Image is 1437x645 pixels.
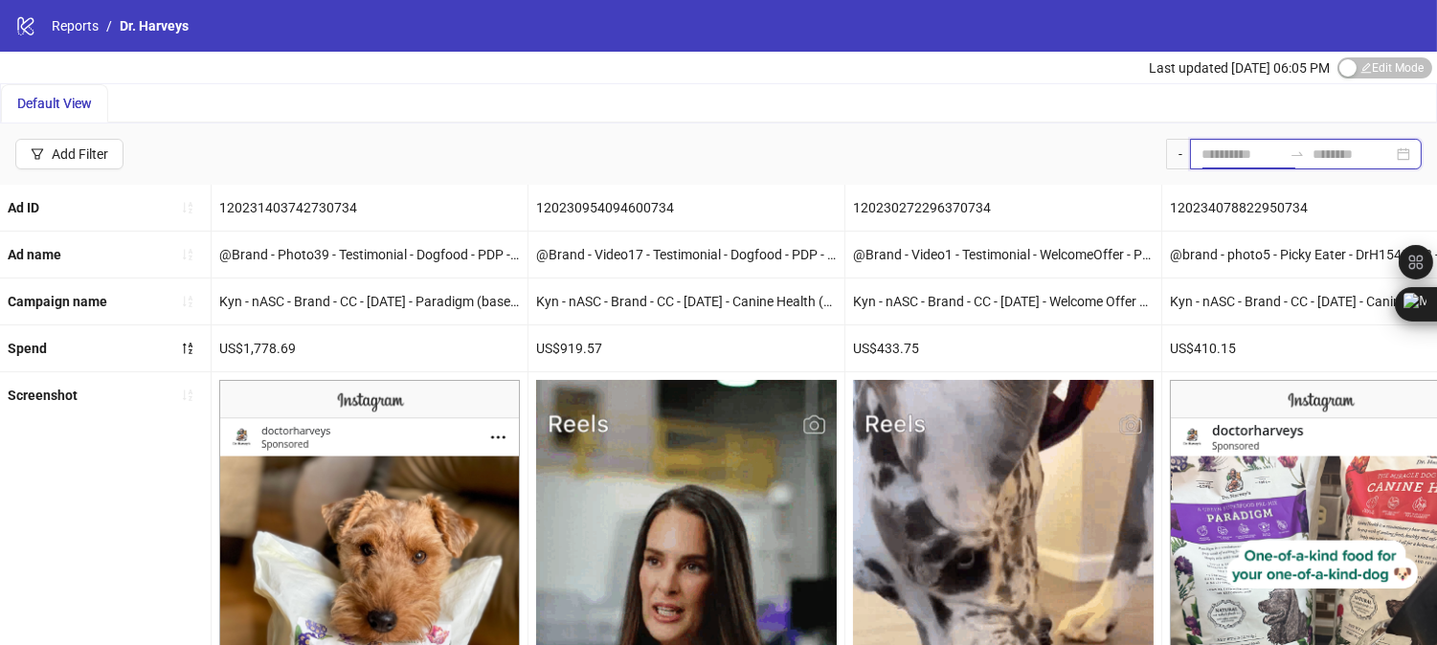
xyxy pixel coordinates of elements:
[8,294,107,309] b: Campaign name
[181,248,194,261] span: sort-ascending
[52,146,108,162] div: Add Filter
[528,232,844,278] div: @Brand - Video17 - Testimonial - Dogfood - PDP - DH645811 - [DATE] - Copy 2
[845,185,1161,231] div: 120230272296370734
[845,278,1161,324] div: Kyn - nASC - Brand - CC - [DATE] - Welcome Offer 15%
[181,342,194,355] span: sort-descending
[17,96,92,111] span: Default View
[8,341,47,356] b: Spend
[120,18,189,33] span: Dr. Harveys
[15,139,123,169] button: Add Filter
[1290,146,1305,162] span: swap-right
[212,232,528,278] div: @Brand - Photo39 - Testimonial - Dogfood - PDP - DrH1045872 - [DATE]
[212,185,528,231] div: 120231403742730734
[48,15,102,36] a: Reports
[8,388,78,403] b: Screenshot
[528,325,844,371] div: US$919.57
[181,201,194,214] span: sort-ascending
[1290,146,1305,162] span: to
[528,278,844,324] div: Kyn - nASC - Brand - CC - [DATE] - Canine Health (base mix)
[528,185,844,231] div: 120230954094600734
[8,247,61,262] b: Ad name
[212,278,528,324] div: Kyn - nASC - Brand - CC - [DATE] - Paradigm (base mix)
[1149,60,1330,76] span: Last updated [DATE] 06:05 PM
[181,389,194,402] span: sort-ascending
[31,147,44,161] span: filter
[845,232,1161,278] div: @Brand - Video1 - Testimonial - WelcomeOffer - PDP - DrH845857 - [DATE]
[106,15,112,36] li: /
[845,325,1161,371] div: US$433.75
[181,295,194,308] span: sort-ascending
[8,200,39,215] b: Ad ID
[1166,139,1190,169] div: -
[212,325,528,371] div: US$1,778.69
